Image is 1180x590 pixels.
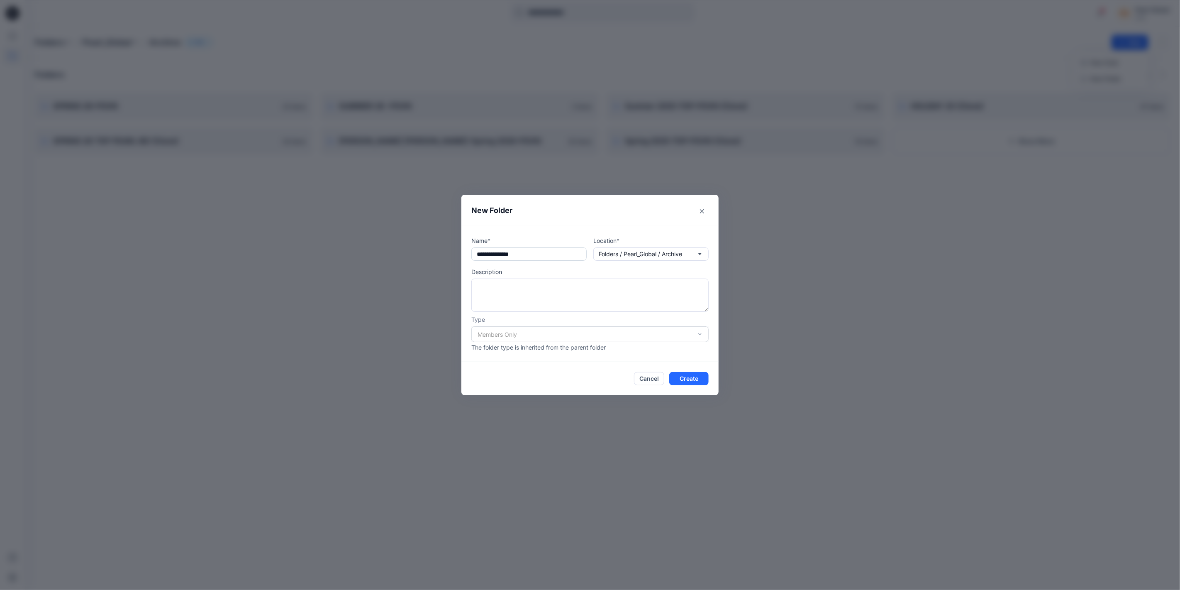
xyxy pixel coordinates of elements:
button: Cancel [634,372,664,385]
button: Close [695,205,709,218]
p: Location* [593,236,709,245]
button: Create [669,372,709,385]
p: Folders / Pearl_Global / Archive [599,250,682,259]
p: Type [471,315,709,324]
button: Folders / Pearl_Global / Archive [593,247,709,261]
p: The folder type is inherited from the parent folder [471,343,709,352]
p: Description [471,267,709,276]
header: New Folder [461,195,719,226]
p: Name* [471,236,587,245]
